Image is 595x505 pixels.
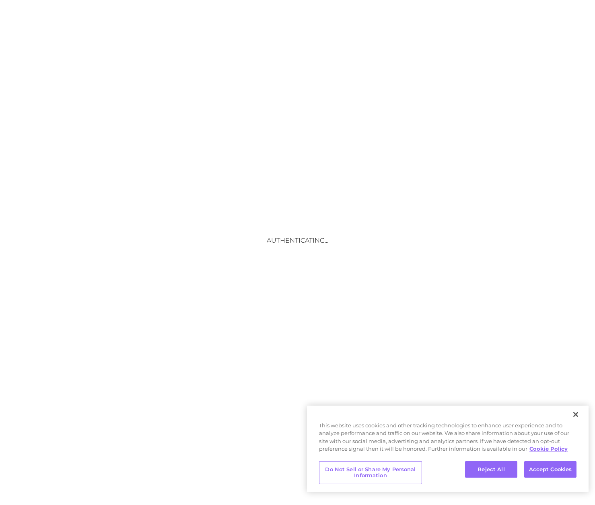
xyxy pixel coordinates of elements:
[307,422,589,457] div: This website uses cookies and other tracking technologies to enhance user experience and to analy...
[217,237,378,244] h3: Authenticating...
[319,461,422,484] button: Do Not Sell or Share My Personal Information, Opens the preference center dialog
[307,406,589,492] div: Privacy
[307,406,589,492] div: Cookie banner
[465,461,517,478] button: Reject All
[529,445,568,452] a: More information about your privacy, opens in a new tab
[567,406,585,423] button: Close
[524,461,576,478] button: Accept Cookies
